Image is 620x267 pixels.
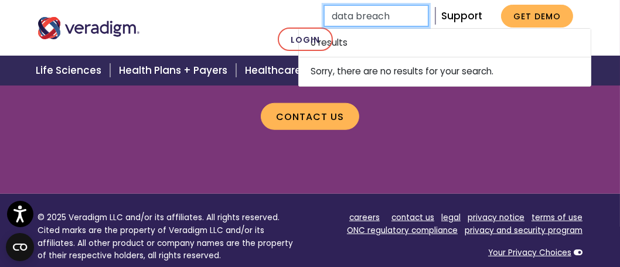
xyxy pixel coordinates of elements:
p: © 2025 Veradigm LLC and/or its affiliates. All rights reserved. Cited marks are the property of V... [38,211,301,262]
a: contact us [391,212,434,223]
input: Search [323,5,429,27]
a: Life Sciences [29,56,112,85]
a: Get Demo [501,5,573,28]
a: Healthcare Providers [238,56,361,85]
li: Sorry, there are no results for your search. [298,57,591,86]
a: Login [278,28,333,52]
a: careers [349,212,380,223]
a: Health Plans + Payers [112,56,238,85]
a: Your Privacy Choices [488,247,571,258]
button: Open CMP widget [6,233,34,261]
a: ONC regulatory compliance [347,225,458,236]
iframe: Drift Chat Widget [396,183,606,253]
a: Support [441,9,482,23]
a: Contact us [261,103,359,130]
li: 0 results [298,28,591,57]
img: Veradigm logo [38,17,140,39]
